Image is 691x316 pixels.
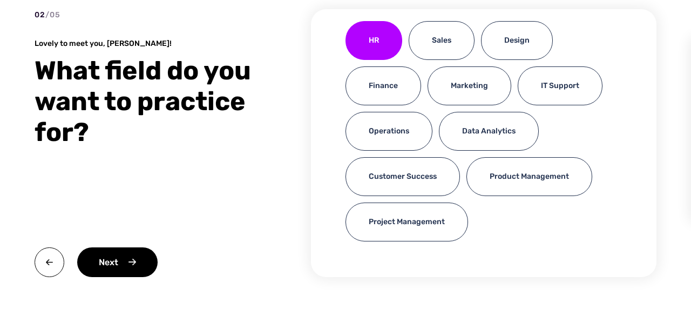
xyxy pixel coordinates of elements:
img: back [35,247,64,277]
div: Customer Success [345,157,460,196]
div: Lovely to meet you, [PERSON_NAME]! [35,38,261,49]
div: Finance [345,66,421,105]
div: IT Support [518,66,602,105]
div: What field do you want to practice for? [35,55,261,147]
div: Operations [345,112,432,151]
div: HR [345,21,402,60]
div: Design [481,21,553,60]
div: Project Management [345,203,468,241]
span: / 05 [45,10,60,19]
div: Sales [409,21,475,60]
div: Marketing [428,66,511,105]
div: Product Management [466,157,592,196]
div: Data Analytics [439,112,539,151]
div: Next [77,247,158,277]
div: 02 [35,9,60,21]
